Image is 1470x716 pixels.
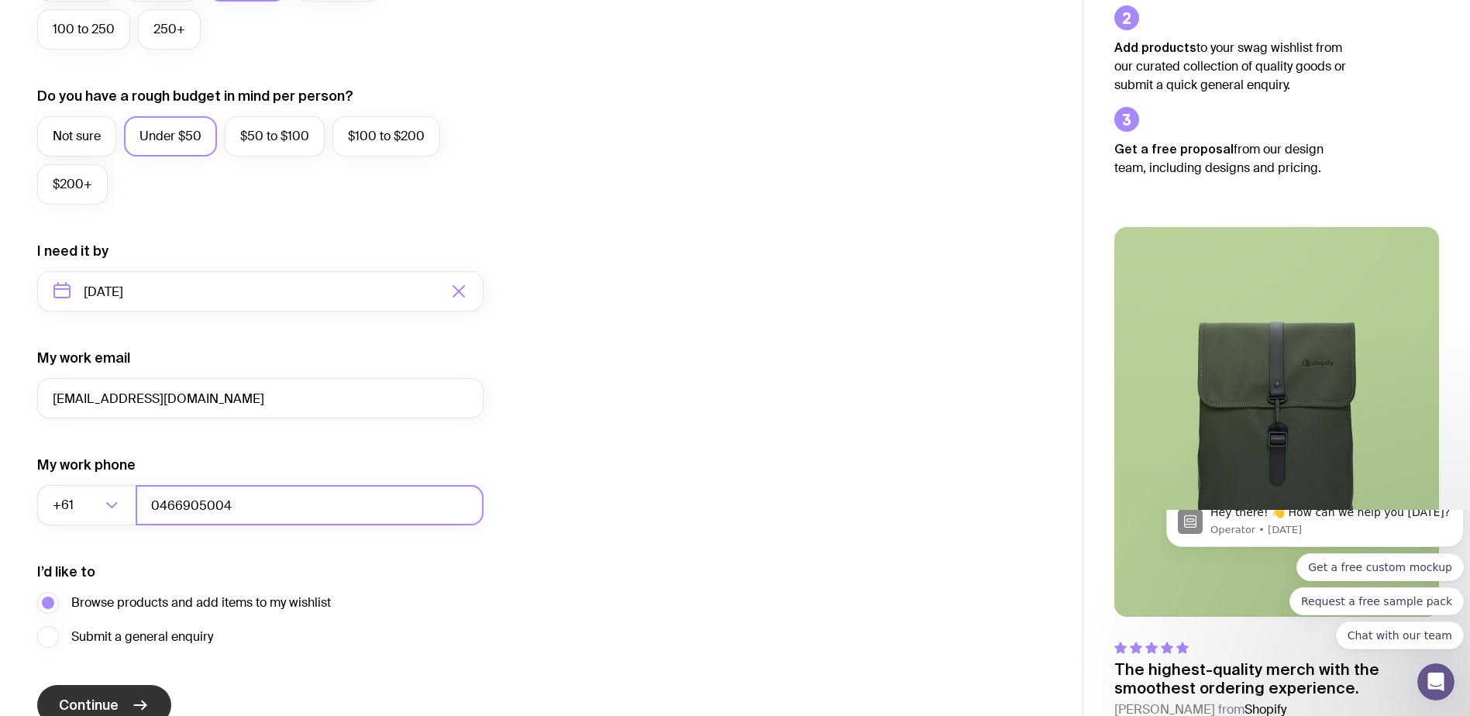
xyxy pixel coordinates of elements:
[136,43,304,71] button: Quick reply: Get a free custom mockup
[225,116,325,157] label: $50 to $100
[37,378,484,418] input: you@email.com
[50,13,292,27] p: Message from Operator, sent 3w ago
[138,9,201,50] label: 250+
[37,485,136,525] div: Search for option
[37,116,116,157] label: Not sure
[1114,660,1439,697] p: The highest-quality merch with the smoothest ordering experience.
[37,563,95,581] label: I’d like to
[6,43,304,139] div: Quick reply options
[1114,38,1347,95] p: to your swag wishlist from our curated collection of quality goods or submit a quick general enqu...
[71,594,331,612] span: Browse products and add items to my wishlist
[37,9,130,50] label: 100 to 250
[37,456,136,474] label: My work phone
[1114,142,1234,156] strong: Get a free proposal
[1114,40,1196,54] strong: Add products
[71,628,213,646] span: Submit a general enquiry
[332,116,440,157] label: $100 to $200
[136,485,484,525] input: 0400123456
[1417,663,1455,701] iframe: Intercom live chat
[1160,510,1470,708] iframe: Intercom notifications message
[37,242,108,260] label: I need it by
[37,349,130,367] label: My work email
[37,87,353,105] label: Do you have a rough budget in mind per person?
[1114,139,1347,177] p: from our design team, including designs and pricing.
[59,696,119,714] span: Continue
[176,112,304,139] button: Quick reply: Chat with our team
[53,485,77,525] span: +61
[124,116,217,157] label: Under $50
[77,485,101,525] input: Search for option
[129,77,304,105] button: Quick reply: Request a free sample pack
[37,164,108,205] label: $200+
[37,271,484,312] input: Select a target date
